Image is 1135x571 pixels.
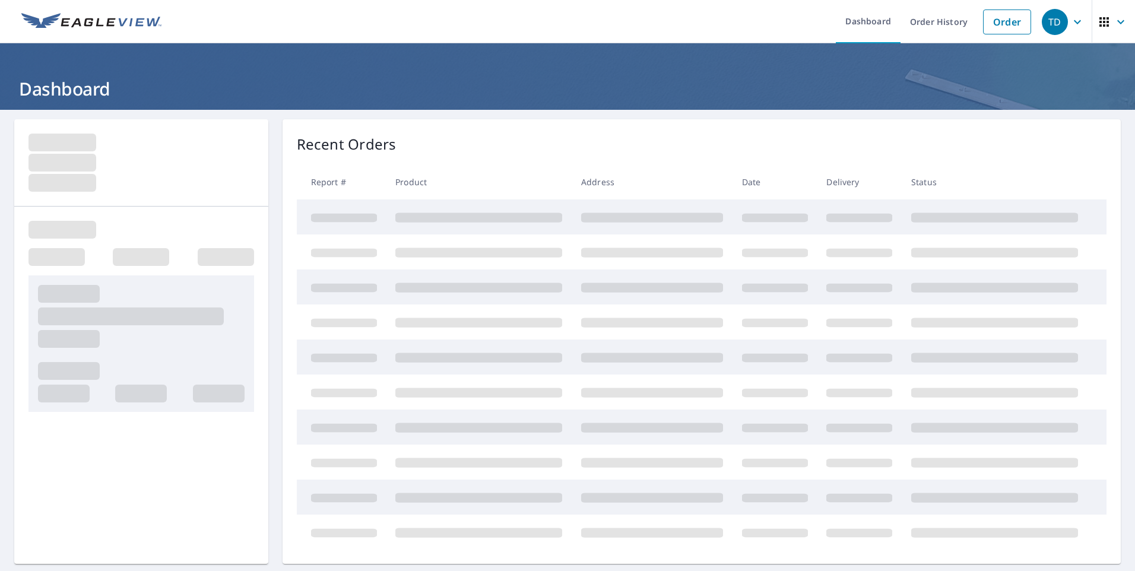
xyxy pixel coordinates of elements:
th: Delivery [817,164,902,199]
th: Address [572,164,733,199]
div: TD [1042,9,1068,35]
a: Order [983,9,1031,34]
p: Recent Orders [297,134,397,155]
h1: Dashboard [14,77,1121,101]
th: Report # [297,164,386,199]
img: EV Logo [21,13,161,31]
th: Product [386,164,572,199]
th: Status [902,164,1088,199]
th: Date [733,164,817,199]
